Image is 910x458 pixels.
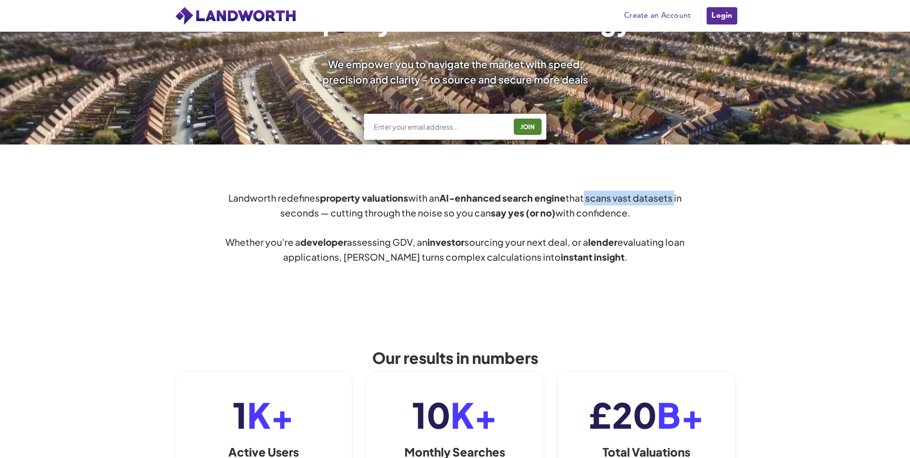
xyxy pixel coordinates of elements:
[517,119,539,134] div: JOIN
[491,207,555,218] strong: say yes (or no)
[588,236,617,248] strong: lender
[225,191,685,265] div: Landworth redefines with an that scans vast datasets in seconds — cutting through the noise so yo...
[427,236,464,248] strong: investor
[300,236,347,248] strong: developer
[247,393,294,436] span: K+
[619,9,696,23] a: Create an Account
[412,395,497,435] div: 10
[278,8,632,34] h1: Property meets Technology
[657,393,704,436] span: B+
[706,6,738,25] a: Login
[309,57,601,86] div: We empower you to navigate the market with speed, precision and clarity - to source and secure mo...
[450,393,497,436] span: K+
[514,119,542,135] button: JOIN
[311,349,599,366] h2: Our results in numbers
[589,395,704,435] div: £20
[320,192,408,204] strong: property valuations
[233,395,294,435] div: 1
[439,192,566,204] strong: AI-enhanced search engine
[561,251,625,263] strong: instant insight
[373,122,507,132] input: Enter your email address...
